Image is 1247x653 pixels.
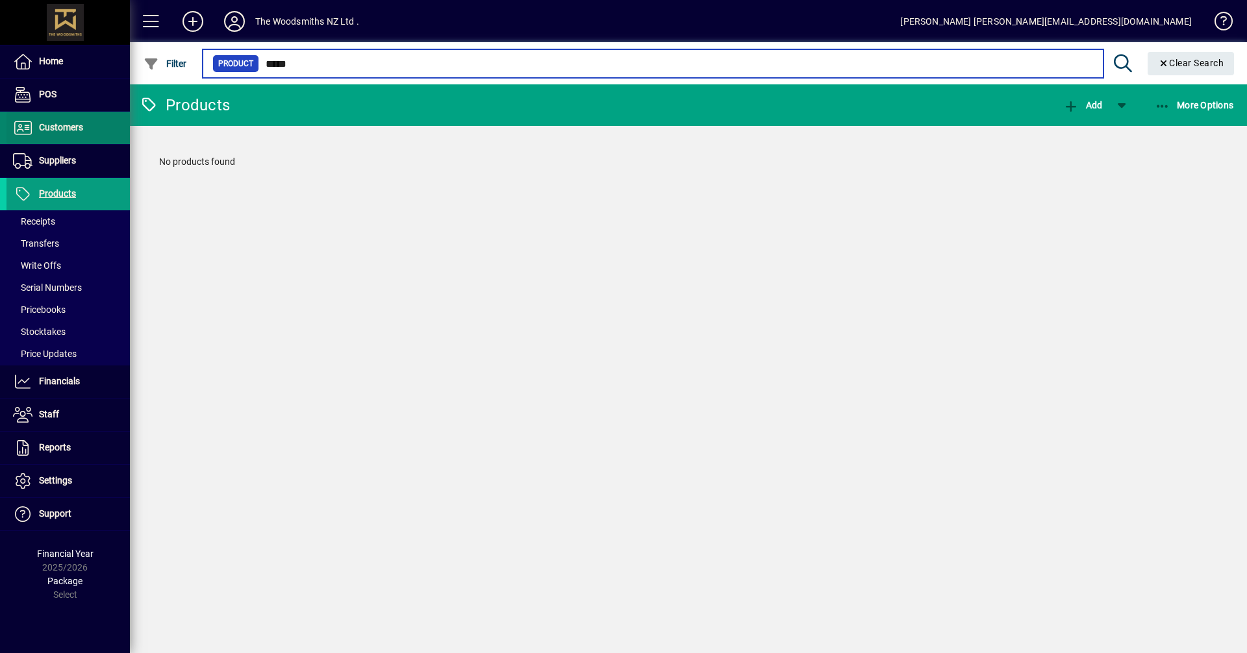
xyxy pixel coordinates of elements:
[6,343,130,365] a: Price Updates
[6,210,130,232] a: Receipts
[6,321,130,343] a: Stocktakes
[39,56,63,66] span: Home
[13,260,61,271] span: Write Offs
[39,89,57,99] span: POS
[6,79,130,111] a: POS
[6,498,130,530] a: Support
[1155,100,1234,110] span: More Options
[144,58,187,69] span: Filter
[218,57,253,70] span: Product
[6,112,130,144] a: Customers
[1148,52,1235,75] button: Clear
[39,508,71,519] span: Support
[1158,58,1224,68] span: Clear Search
[900,11,1192,32] div: [PERSON_NAME] [PERSON_NAME][EMAIL_ADDRESS][DOMAIN_NAME]
[6,399,130,431] a: Staff
[6,432,130,464] a: Reports
[39,188,76,199] span: Products
[6,465,130,497] a: Settings
[39,475,72,486] span: Settings
[6,299,130,321] a: Pricebooks
[39,409,59,419] span: Staff
[39,376,80,386] span: Financials
[172,10,214,33] button: Add
[140,52,190,75] button: Filter
[6,45,130,78] a: Home
[1063,100,1102,110] span: Add
[6,365,130,398] a: Financials
[140,95,230,116] div: Products
[214,10,255,33] button: Profile
[39,122,83,132] span: Customers
[13,304,66,315] span: Pricebooks
[39,155,76,166] span: Suppliers
[47,576,82,586] span: Package
[13,216,55,227] span: Receipts
[1152,93,1237,117] button: More Options
[255,11,359,32] div: The Woodsmiths NZ Ltd .
[13,326,66,337] span: Stocktakes
[37,548,94,559] span: Financial Year
[1060,93,1105,117] button: Add
[146,142,1231,182] div: No products found
[6,232,130,254] a: Transfers
[6,145,130,177] a: Suppliers
[13,282,82,293] span: Serial Numbers
[39,442,71,452] span: Reports
[1205,3,1231,45] a: Knowledge Base
[6,277,130,299] a: Serial Numbers
[13,349,77,359] span: Price Updates
[13,238,59,249] span: Transfers
[6,254,130,277] a: Write Offs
